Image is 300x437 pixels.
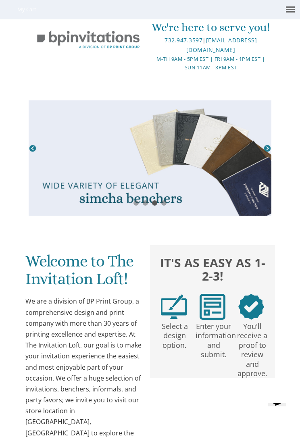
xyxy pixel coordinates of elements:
[186,36,257,54] a: [EMAIL_ADDRESS][DOMAIN_NAME]
[265,403,292,429] iframe: chat widget
[238,294,264,320] img: step3.png
[25,252,142,294] h1: Welcome to The Invitation Loft!
[196,320,231,359] p: Enter your information and submit.
[29,25,147,54] img: BP Invitation Loft
[161,294,187,320] img: step1.png
[235,320,271,378] p: You'll receive a proof to review and approve.
[154,255,271,284] h2: It's as easy as 1-2-3!
[263,144,271,164] a: Next
[165,36,202,44] a: 732.947.3597
[157,320,193,350] p: Select a design option.
[29,144,37,164] a: Prev
[200,294,225,320] img: step2.png
[150,19,271,35] div: We're here to serve you!
[150,55,271,72] div: M-Th 9am - 5pm EST | Fri 9am - 1pm EST | Sun 11am - 3pm EST
[150,35,271,55] div: |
